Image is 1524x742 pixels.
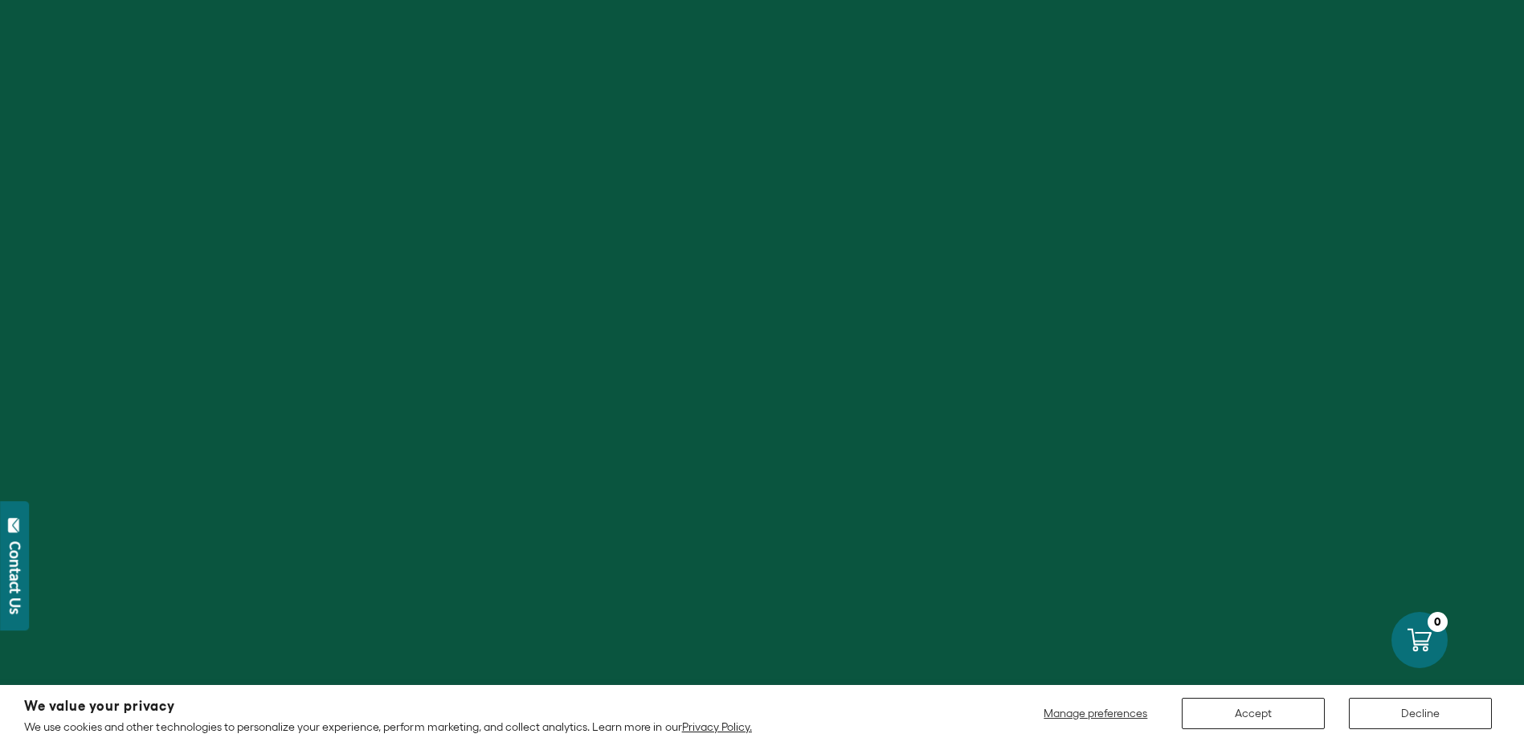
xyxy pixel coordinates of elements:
[682,720,752,733] a: Privacy Policy.
[24,699,752,713] h2: We value your privacy
[1034,698,1158,729] button: Manage preferences
[1428,612,1448,632] div: 0
[1182,698,1325,729] button: Accept
[7,541,23,614] div: Contact Us
[1349,698,1492,729] button: Decline
[24,720,752,734] p: We use cookies and other technologies to personalize your experience, perform marketing, and coll...
[1044,707,1147,720] span: Manage preferences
